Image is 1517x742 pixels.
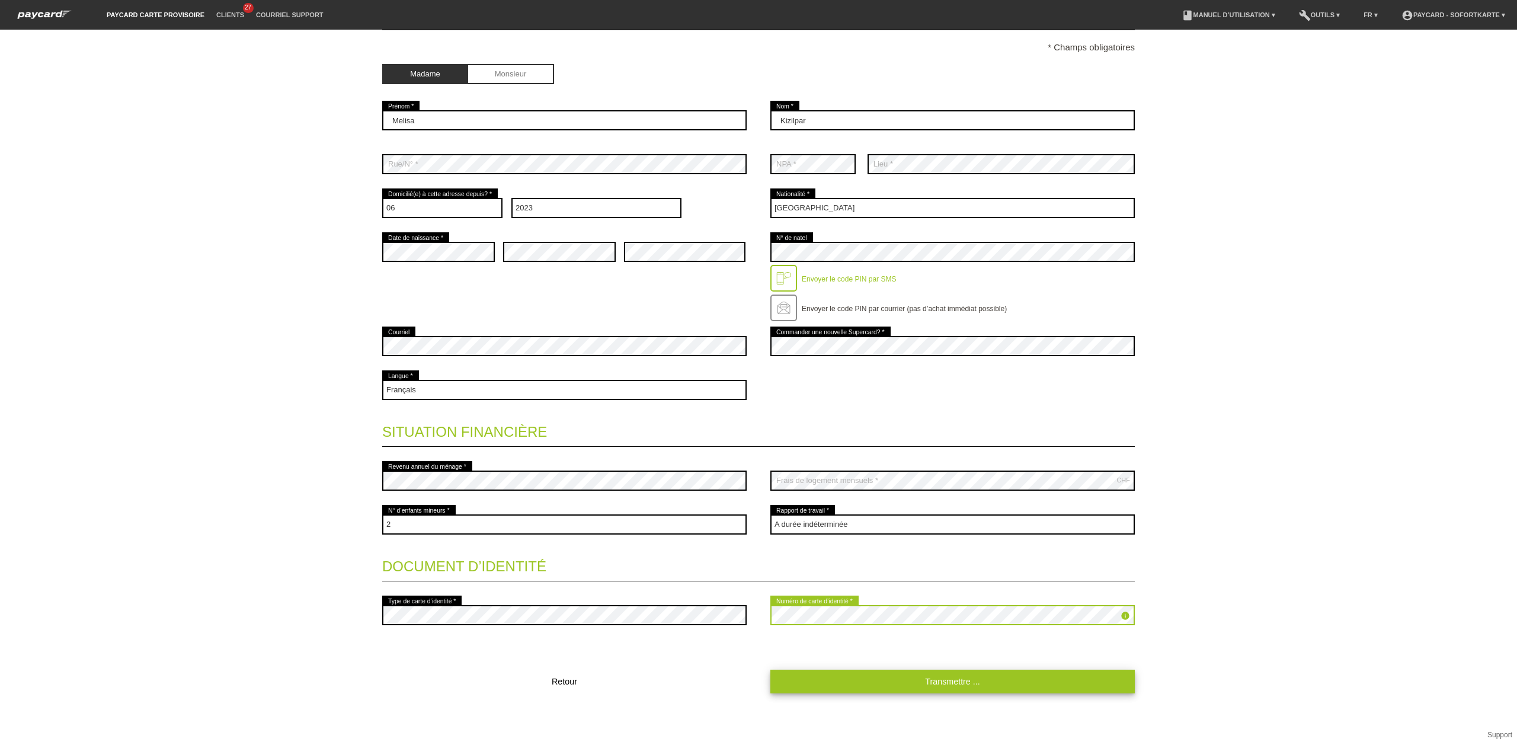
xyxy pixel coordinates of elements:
a: paycard carte provisoire [101,11,210,18]
a: Clients [210,11,250,18]
a: bookManuel d’utilisation ▾ [1176,11,1281,18]
span: 27 [243,3,254,13]
a: Transmettre ... [770,670,1135,693]
legend: Situation financière [382,412,1135,447]
span: Retour [552,677,577,686]
i: info [1121,611,1130,621]
a: FR ▾ [1358,11,1384,18]
a: info [1121,612,1130,622]
label: Envoyer le code PIN par courrier (pas d’achat immédiat possible) [802,305,1007,313]
button: Retour [382,670,747,693]
a: Support [1487,731,1512,739]
i: build [1299,9,1311,21]
label: Envoyer le code PIN par SMS [802,275,896,283]
i: account_circle [1401,9,1413,21]
a: paycard Sofortkarte [12,14,77,23]
div: CHF [1116,476,1130,484]
a: buildOutils ▾ [1293,11,1346,18]
legend: Document d’identité [382,546,1135,581]
a: account_circlepaycard - Sofortkarte ▾ [1396,11,1511,18]
p: * Champs obligatoires [382,42,1135,52]
img: paycard Sofortkarte [12,8,77,21]
i: book [1182,9,1193,21]
a: Courriel Support [250,11,329,18]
